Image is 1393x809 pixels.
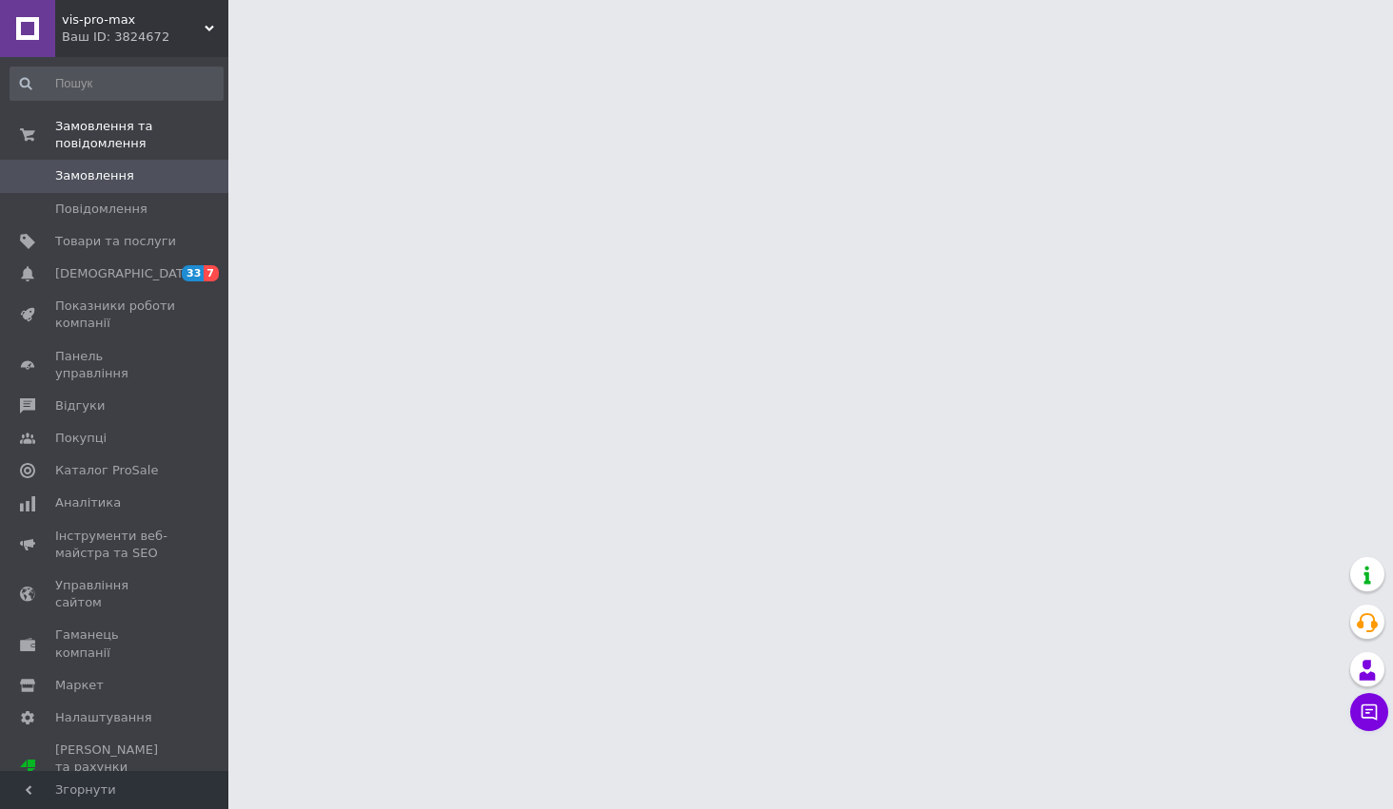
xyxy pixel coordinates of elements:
[55,494,121,511] span: Аналітика
[204,265,219,281] span: 7
[55,528,176,562] span: Інструменти веб-майстра та SEO
[55,348,176,382] span: Панель управління
[55,709,152,726] span: Налаштування
[55,626,176,661] span: Гаманець компанії
[55,118,228,152] span: Замовлення та повідомлення
[55,233,176,250] span: Товари та послуги
[55,201,147,218] span: Повідомлення
[55,265,196,282] span: [DEMOGRAPHIC_DATA]
[55,298,176,332] span: Показники роботи компанії
[10,67,224,101] input: Пошук
[55,462,158,479] span: Каталог ProSale
[62,29,228,46] div: Ваш ID: 3824672
[182,265,204,281] span: 33
[55,577,176,611] span: Управління сайтом
[62,11,205,29] span: vis-pro-max
[55,167,134,184] span: Замовлення
[55,677,104,694] span: Маркет
[55,742,176,794] span: [PERSON_NAME] та рахунки
[1350,693,1388,731] button: Чат з покупцем
[55,397,105,414] span: Відгуки
[55,430,107,447] span: Покупці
